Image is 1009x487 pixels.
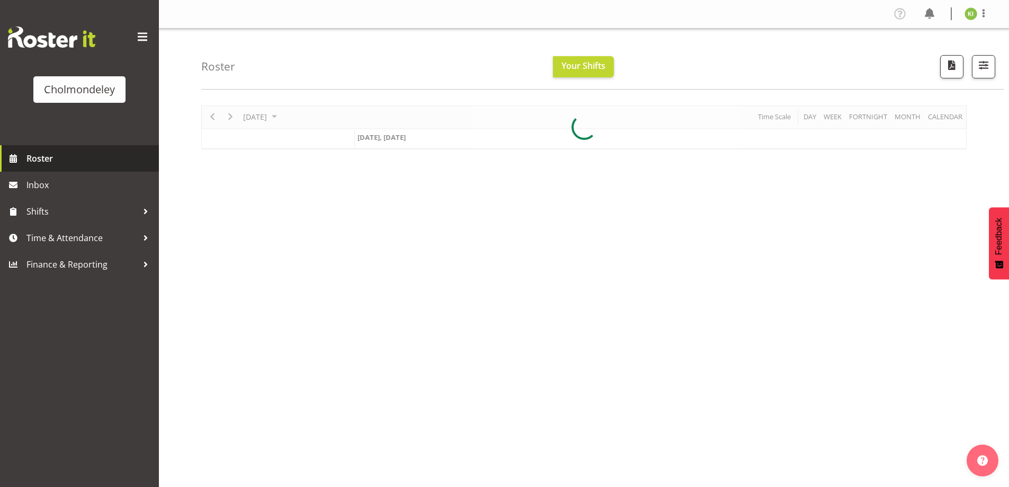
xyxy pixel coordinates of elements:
span: Finance & Reporting [26,256,138,272]
button: Download a PDF of the roster for the current day [940,55,963,78]
span: Inbox [26,177,154,193]
span: Time & Attendance [26,230,138,246]
button: Feedback - Show survey [989,207,1009,279]
div: Cholmondeley [44,82,115,98]
img: kate-inwood10942.jpg [965,7,977,20]
img: help-xxl-2.png [977,455,988,466]
span: Roster [26,150,154,166]
button: Filter Shifts [972,55,995,78]
button: Your Shifts [553,56,614,77]
span: Feedback [994,218,1004,255]
h4: Roster [201,60,235,73]
span: Your Shifts [561,60,605,72]
img: Rosterit website logo [8,26,95,48]
span: Shifts [26,203,138,219]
